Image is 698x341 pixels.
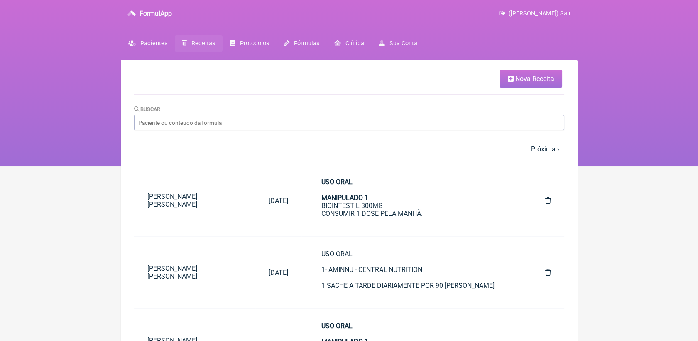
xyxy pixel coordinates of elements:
[277,35,327,52] a: Fórmulas
[140,10,172,17] h3: FormulApp
[321,178,512,233] div: BIOINTESTIL 300MG CONSUMIR 1 DOSE PELA MANHÃ.
[175,35,223,52] a: Receitas
[134,115,564,130] input: Paciente ou conteúdo da fórmula
[294,40,319,47] span: Fórmulas
[321,178,368,202] strong: USO ORAL MANIPULADO 1
[134,186,256,215] a: [PERSON_NAME] [PERSON_NAME]
[372,35,424,52] a: Sua Conta
[345,40,364,47] span: Clínica
[223,35,277,52] a: Protocolos
[134,140,564,158] nav: pager
[134,106,161,112] label: Buscar
[255,190,301,211] a: [DATE]
[240,40,269,47] span: Protocolos
[500,70,562,88] a: Nova Receita
[308,243,525,301] a: USO ORAL1- AMINNU - CENTRAL NUTRITION1 SACHÊ A TARDE DIARIAMENTE POR 90 [PERSON_NAME]MANIPULADOCE...
[531,145,559,153] a: Próxima ›
[509,10,571,17] span: ([PERSON_NAME]) Sair
[389,40,417,47] span: Sua Conta
[134,258,256,287] a: [PERSON_NAME] [PERSON_NAME]
[255,262,301,283] a: [DATE]
[327,35,372,52] a: Clínica
[515,75,554,83] span: Nova Receita
[121,35,175,52] a: Pacientes
[308,171,525,230] a: USO ORALMANIPULADO 1BIOINTESTIL 300MGCONSUMIR 1 DOSE PELA MANHÃ.USO ORALSUPLEMENTO1- GUARDIAN - C...
[140,40,167,47] span: Pacientes
[499,10,571,17] a: ([PERSON_NAME]) Sair
[191,40,215,47] span: Receitas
